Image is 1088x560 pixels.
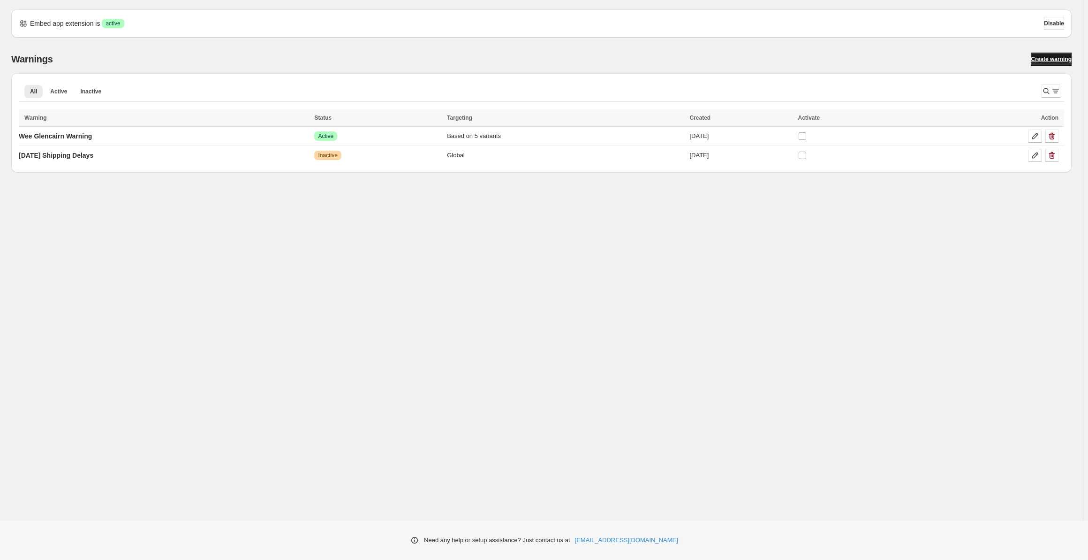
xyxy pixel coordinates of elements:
[19,129,92,144] a: Wee Glencairn Warning
[1031,55,1072,63] span: Create warning
[689,131,792,141] div: [DATE]
[11,54,53,65] h2: Warnings
[689,151,792,160] div: [DATE]
[798,115,820,121] span: Activate
[1041,115,1058,121] span: Action
[19,148,93,163] a: [DATE] Shipping Delays
[447,151,684,160] div: Global
[1042,84,1060,98] button: Search and filter results
[106,20,120,27] span: active
[1044,17,1064,30] button: Disable
[30,88,37,95] span: All
[575,536,678,545] a: [EMAIL_ADDRESS][DOMAIN_NAME]
[318,152,337,159] span: Inactive
[80,88,101,95] span: Inactive
[30,19,100,28] p: Embed app extension is
[19,131,92,141] p: Wee Glencairn Warning
[1044,20,1064,27] span: Disable
[318,132,333,140] span: Active
[689,115,710,121] span: Created
[19,151,93,160] p: [DATE] Shipping Delays
[447,131,684,141] div: Based on 5 variants
[314,115,332,121] span: Status
[50,88,67,95] span: Active
[24,115,47,121] span: Warning
[447,115,472,121] span: Targeting
[1031,53,1072,66] a: Create warning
